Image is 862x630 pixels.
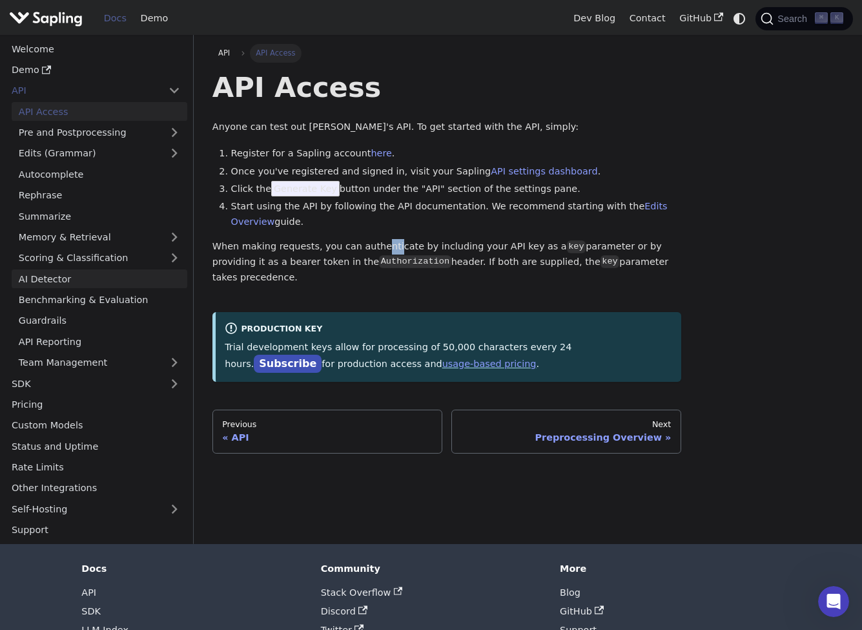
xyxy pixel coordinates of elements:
[222,419,432,430] div: Previous
[134,8,175,28] a: Demo
[212,70,681,105] h1: API Access
[81,606,101,616] a: SDK
[5,395,187,414] a: Pricing
[212,410,681,454] nav: Docs pages
[5,479,187,498] a: Other Integrations
[566,8,622,28] a: Dev Blog
[212,44,681,62] nav: Breadcrumbs
[5,39,187,58] a: Welcome
[321,563,542,574] div: Community
[12,332,187,351] a: API Reporting
[461,419,671,430] div: Next
[231,199,681,230] li: Start using the API by following the API documentation. We recommend starting with the guide.
[755,7,852,30] button: Search (Command+K)
[212,44,236,62] a: API
[560,606,604,616] a: GitHub
[161,374,187,393] button: Expand sidebar category 'SDK'
[225,340,672,372] p: Trial development keys allow for processing of 50,000 characters every 24 hours. for production a...
[12,291,187,310] a: Benchmarking & Evaluation
[254,355,322,373] a: Subscribe
[5,374,161,393] a: SDK
[12,249,187,268] a: Scoring & Classification
[5,81,161,100] a: API
[830,12,843,24] kbd: K
[5,499,187,518] a: Self-Hosting
[461,432,671,443] div: Preprocessing Overview
[212,239,681,285] p: When making requests, you can authenticate by including your API key as a parameter or by providi...
[12,228,187,247] a: Memory & Retrieval
[12,311,187,330] a: Guardrails
[225,322,672,337] div: Production Key
[271,181,340,196] span: Generate Key
[321,587,402,598] a: Stack Overflow
[12,102,187,121] a: API Access
[12,186,187,205] a: Rephrase
[5,521,187,540] a: Support
[442,359,537,369] a: usage-based pricing
[5,437,187,456] a: Status and Uptime
[81,587,96,598] a: API
[161,81,187,100] button: Collapse sidebar category 'API'
[560,563,781,574] div: More
[567,240,586,253] code: key
[379,255,451,268] code: Authorization
[12,353,187,372] a: Team Management
[5,416,187,435] a: Custom Models
[12,207,187,226] a: Summarize
[12,144,187,163] a: Edits (Grammar)
[5,458,187,477] a: Rate Limits
[560,587,580,598] a: Blog
[730,9,749,28] button: Switch between dark and light mode (currently system mode)
[818,586,849,617] iframe: Intercom live chat
[231,164,681,180] li: Once you've registered and signed in, visit your Sapling .
[9,9,87,28] a: Sapling.ai
[222,432,432,443] div: API
[81,563,302,574] div: Docs
[371,148,391,158] a: here
[97,8,134,28] a: Docs
[5,61,187,79] a: Demo
[12,123,187,142] a: Pre and Postprocessing
[600,255,619,268] code: key
[12,165,187,184] a: Autocomplete
[9,9,83,28] img: Sapling.ai
[815,12,828,24] kbd: ⌘
[212,120,681,135] p: Anyone can test out [PERSON_NAME]'s API. To get started with the API, simply:
[218,48,230,58] span: API
[231,146,681,162] li: Register for a Sapling account .
[451,410,681,454] a: NextPreprocessing Overview
[672,8,730,28] a: GitHub
[622,8,673,28] a: Contact
[231,182,681,197] li: Click the button under the "API" section of the settings pane.
[212,410,442,454] a: PreviousAPI
[491,166,597,176] a: API settings dashboard
[774,14,815,24] span: Search
[12,269,187,288] a: AI Detector
[250,44,302,62] span: API Access
[321,606,367,616] a: Discord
